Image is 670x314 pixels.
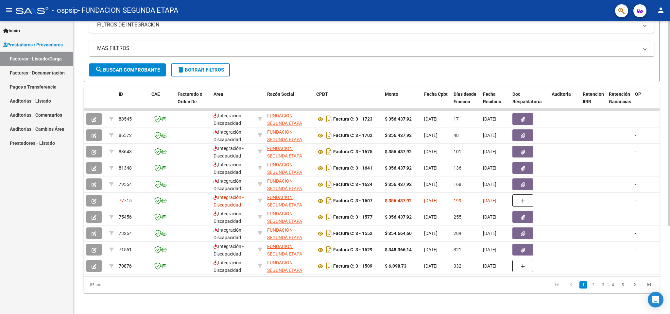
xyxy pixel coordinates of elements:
[267,162,302,175] span: FUNDACION SEGUNDA ETAPA
[483,149,496,154] span: [DATE]
[267,177,311,191] div: 30710254644
[580,87,606,116] datatable-header-cell: Retencion IIBB
[552,91,571,97] span: Auditoria
[214,260,244,273] span: Integración - Discapacidad
[424,247,438,252] span: [DATE]
[214,178,244,191] span: Integración - Discapacidad
[214,195,244,207] span: Integración - Discapacidad
[618,279,627,290] li: page 5
[119,91,123,97] span: ID
[385,198,412,203] strong: $ 356.437,92
[325,179,333,190] i: Descargar documento
[483,165,496,171] span: [DATE]
[510,87,549,116] datatable-header-cell: Doc Respaldatoria
[325,114,333,124] i: Descargar documento
[483,231,496,236] span: [DATE]
[267,178,302,191] span: FUNDACION SEGUNDA ETAPA
[635,149,636,154] span: -
[424,133,438,138] span: [DATE]
[267,194,311,207] div: 30710254644
[483,116,496,122] span: [DATE]
[385,133,412,138] strong: $ 356.437,92
[214,244,244,256] span: Integración - Discapacidad
[95,67,160,73] span: Buscar Comprobante
[267,91,294,97] span: Razón Social
[454,198,461,203] span: 199
[483,182,496,187] span: [DATE]
[267,146,302,158] span: FUNDACION SEGUNDA ETAPA
[175,87,211,116] datatable-header-cell: Facturado x Orden De
[588,279,598,290] li: page 2
[267,244,302,256] span: FUNDACION SEGUNDA ETAPA
[635,198,636,203] span: -
[325,228,333,239] i: Descargar documento
[267,161,311,175] div: 30710254644
[635,182,636,187] span: -
[119,165,132,171] span: 81348
[385,247,412,252] strong: $ 348.366,14
[579,281,587,289] a: 1
[619,281,627,289] a: 5
[565,281,577,289] a: go to previous page
[333,231,372,236] strong: Factura C: 3 - 1552
[635,214,636,220] span: -
[325,130,333,140] i: Descargar documento
[583,91,604,104] span: Retencion IIBB
[119,149,132,154] span: 83643
[95,66,103,74] mat-icon: search
[598,279,608,290] li: page 3
[267,129,302,142] span: FUNDACION SEGUNDA ETAPA
[483,198,496,203] span: [DATE]
[316,91,328,97] span: CPBT
[333,117,372,122] strong: Factura C: 3 - 1723
[267,210,311,224] div: 30710254644
[267,259,311,273] div: 30710254644
[599,281,607,289] a: 3
[454,182,461,187] span: 168
[267,145,311,158] div: 30710254644
[333,247,372,253] strong: Factura C: 3 - 1529
[480,87,510,116] datatable-header-cell: Fecha Recibido
[454,149,461,154] span: 101
[89,41,654,56] mat-expansion-panel-header: MAS FILTROS
[214,129,244,142] span: Integración - Discapacidad
[424,182,438,187] span: [DATE]
[116,87,149,116] datatable-header-cell: ID
[333,149,372,155] strong: Factura C: 3 - 1675
[151,91,160,97] span: CAE
[648,292,663,307] div: Open Intercom Messenger
[454,91,476,104] span: Días desde Emisión
[454,133,459,138] span: 48
[3,41,63,48] span: Prestadores / Proveedores
[119,182,132,187] span: 79554
[385,214,412,220] strong: $ 356.437,92
[451,87,480,116] datatable-header-cell: Días desde Emisión
[424,231,438,236] span: [DATE]
[608,279,618,290] li: page 4
[635,91,641,97] span: OP
[333,264,372,269] strong: Factura C: 3 - 1509
[551,281,563,289] a: go to first page
[267,227,302,240] span: FUNDACION SEGUNDA ETAPA
[609,91,631,104] span: Retención Ganancias
[214,91,223,97] span: Area
[214,113,244,126] span: Integración - Discapacidad
[177,67,224,73] span: Borrar Filtros
[214,211,244,224] span: Integración - Discapacidad
[178,91,202,104] span: Facturado x Orden De
[424,214,438,220] span: [DATE]
[483,247,496,252] span: [DATE]
[333,182,372,187] strong: Factura C: 3 - 1624
[632,87,659,116] datatable-header-cell: OP
[424,165,438,171] span: [DATE]
[214,227,244,240] span: Integración - Discapacidad
[267,243,311,256] div: 30710254644
[454,116,459,122] span: 17
[119,133,132,138] span: 86572
[483,263,496,269] span: [DATE]
[89,17,654,33] mat-expansion-panel-header: FILTROS DE INTEGRACION
[78,3,178,18] span: - FUNDACION SEGUNDA ETAPA
[635,116,636,122] span: -
[3,27,20,34] span: Inicio
[609,281,617,289] a: 4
